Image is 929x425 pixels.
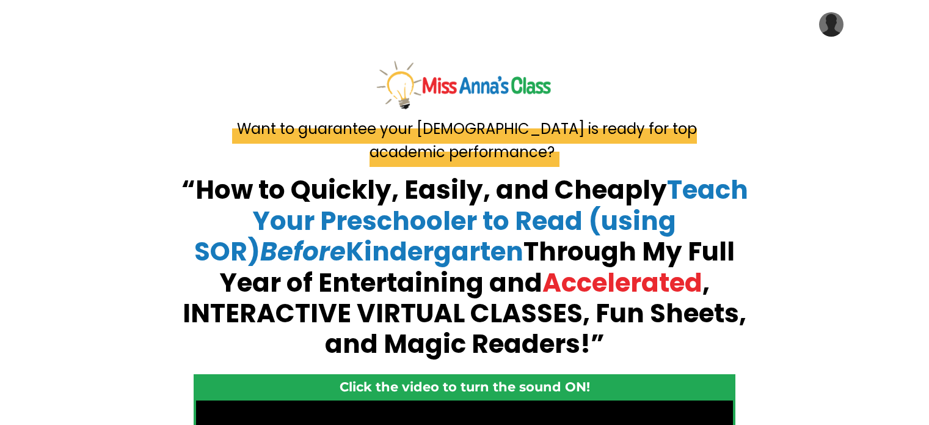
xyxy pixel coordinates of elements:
span: Accelerated [542,265,702,301]
strong: Click the video to turn the sound ON! [340,379,590,394]
em: Before [260,234,346,270]
span: Teach Your Preschooler to Read (using SOR) Kindergarten [194,172,748,270]
strong: “How to Quickly, Easily, and Cheaply Through My Full Year of Entertaining and , INTERACTIVE VIRTU... [181,172,748,362]
img: User Avatar [819,12,843,37]
span: Want to guarantee your [DEMOGRAPHIC_DATA] is ready for top academic performance? [232,114,697,167]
